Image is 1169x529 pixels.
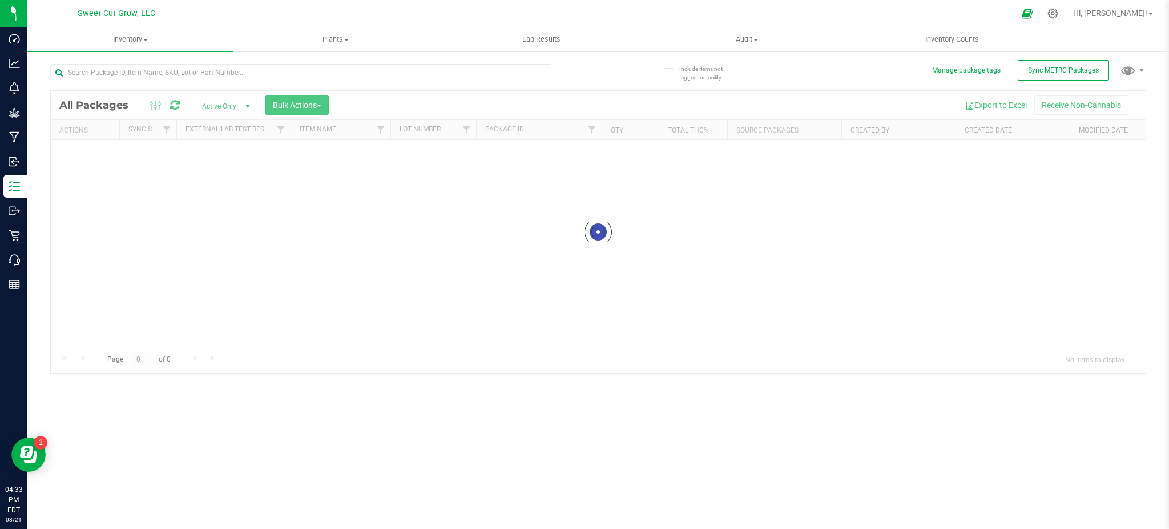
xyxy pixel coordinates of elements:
span: Include items not tagged for facility [679,65,736,82]
span: Inventory Counts [910,34,994,45]
inline-svg: Inventory [9,181,20,192]
input: Search Package ID, Item Name, SKU, Lot or Part Number... [50,64,551,81]
span: Sync METRC Packages [1028,66,1099,74]
iframe: Resource center [11,438,46,472]
button: Sync METRC Packages [1018,60,1109,81]
inline-svg: Inbound [9,156,20,167]
iframe: Resource center unread badge [34,436,47,450]
p: 08/21 [5,515,22,524]
a: Lab Results [438,27,644,51]
inline-svg: Monitoring [9,82,20,94]
span: Lab Results [507,34,576,45]
inline-svg: Outbound [9,205,20,217]
span: Inventory [27,34,233,45]
inline-svg: Manufacturing [9,131,20,143]
p: 04:33 PM EDT [5,484,22,515]
inline-svg: Dashboard [9,33,20,45]
inline-svg: Reports [9,279,20,290]
button: Manage package tags [932,66,1001,75]
a: Inventory Counts [849,27,1055,51]
inline-svg: Analytics [9,58,20,69]
span: Hi, [PERSON_NAME]! [1073,9,1147,18]
inline-svg: Retail [9,230,20,241]
span: Audit [644,34,849,45]
inline-svg: Grow [9,107,20,118]
span: Open Ecommerce Menu [1014,2,1040,25]
a: Plants [233,27,438,51]
span: Plants [233,34,438,45]
span: Sweet Cut Grow, LLC [78,9,155,18]
inline-svg: Call Center [9,254,20,266]
a: Inventory [27,27,233,51]
div: Manage settings [1046,8,1060,19]
a: Audit [644,27,849,51]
